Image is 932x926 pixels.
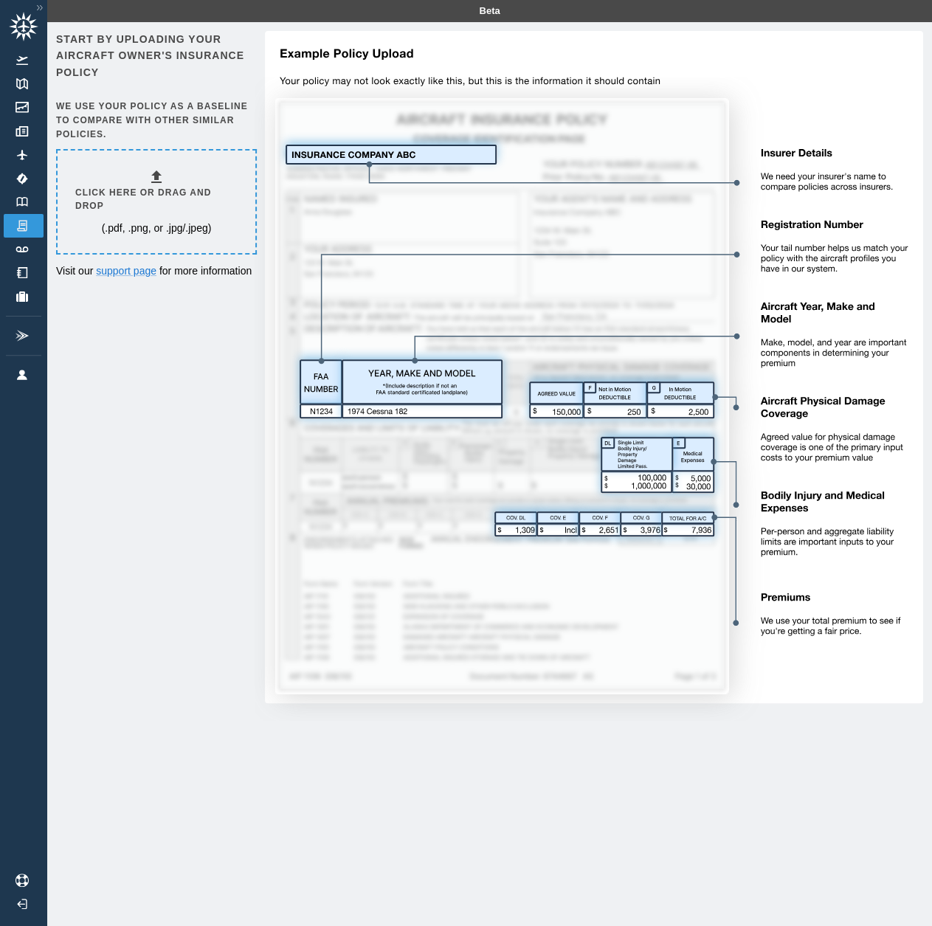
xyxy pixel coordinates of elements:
a: support page [96,265,156,277]
p: (.pdf, .png, or .jpg/.jpeg) [102,221,212,235]
img: policy-upload-example-5e420760c1425035513a.svg [254,31,923,721]
h6: Start by uploading your aircraft owner's insurance policy [56,31,254,80]
h6: Click here or drag and drop [75,186,238,214]
h6: We use your policy as a baseline to compare with other similar policies. [56,100,254,141]
p: Visit our for more information [56,263,254,278]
